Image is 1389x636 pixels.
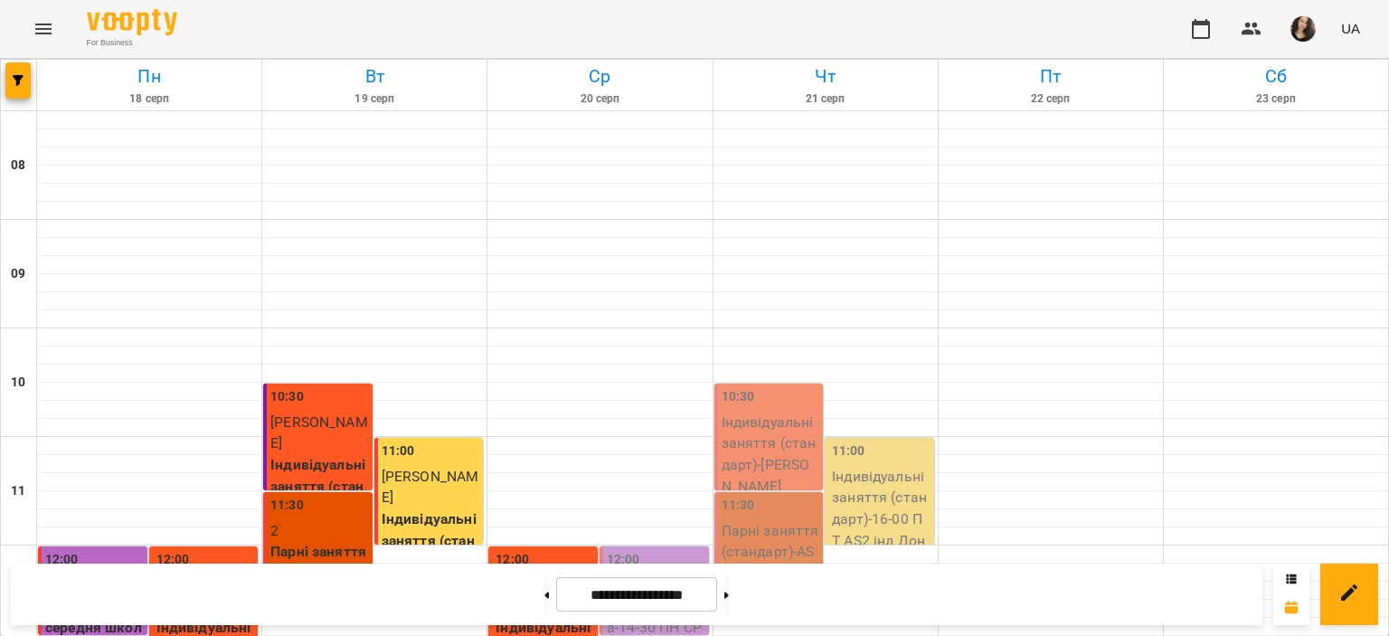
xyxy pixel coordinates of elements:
[45,550,79,570] label: 12:00
[270,387,304,407] label: 10:30
[270,496,304,516] label: 11:30
[941,90,1160,108] h6: 22 серп
[87,9,177,35] img: Voopty Logo
[607,550,640,570] label: 12:00
[270,520,369,542] p: 2
[40,62,259,90] h6: Пн
[265,62,484,90] h6: Вт
[1290,16,1316,42] img: af1f68b2e62f557a8ede8df23d2b6d50.jpg
[156,550,190,570] label: 12:00
[40,90,259,108] h6: 18 серп
[1167,62,1385,90] h6: Сб
[722,520,820,605] p: Парні заняття (стандарт) - AS3 12-40 ПН СР парні Донц
[270,413,368,452] span: [PERSON_NAME]
[832,441,865,461] label: 11:00
[1167,90,1385,108] h6: 23 серп
[1341,19,1360,38] span: UA
[382,508,480,573] p: Індивідуальні заняття (стандарт)
[722,412,820,497] p: Індивідуальні заняття (стандарт) - [PERSON_NAME]
[382,441,415,461] label: 11:00
[716,62,935,90] h6: Чт
[11,264,25,284] h6: 09
[1334,12,1367,45] button: UA
[716,90,935,108] h6: 21 серп
[722,387,755,407] label: 10:30
[22,7,65,51] button: Menu
[270,454,369,518] p: Індивідуальні заняття (стандарт)
[382,468,479,507] span: [PERSON_NAME]
[832,466,931,551] p: Індивідуальні заняття (стандарт) - 16-00 ПТ AS2 інд Дон
[722,496,755,516] label: 11:30
[270,541,369,626] p: Парні заняття (стандарт) (AS3 12-40 ПН СР парні Донц)
[496,550,529,570] label: 12:00
[490,90,709,108] h6: 20 серп
[11,156,25,176] h6: 08
[265,90,484,108] h6: 19 серп
[87,37,177,49] span: For Business
[490,62,709,90] h6: Ср
[11,373,25,393] h6: 10
[941,62,1160,90] h6: Пт
[11,481,25,501] h6: 11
